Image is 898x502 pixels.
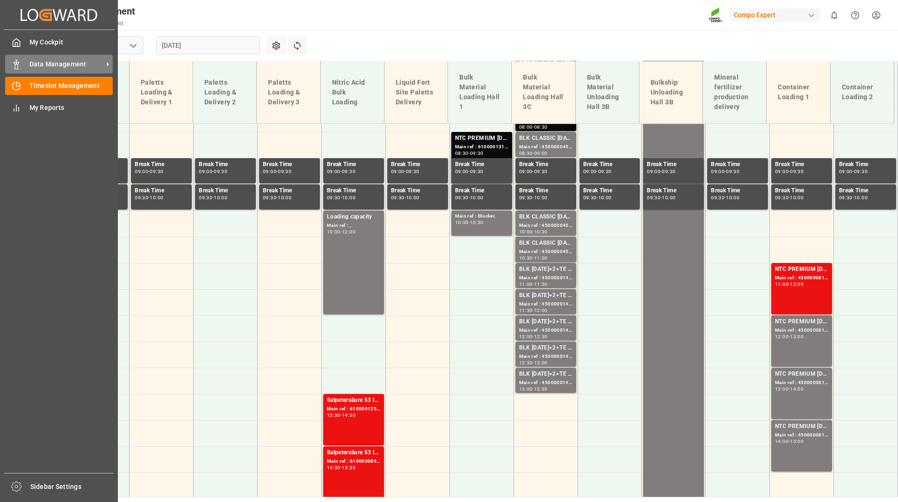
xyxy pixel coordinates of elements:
input: DD.MM.YYYY [156,36,260,54]
div: - [789,196,790,200]
div: 09:30 [598,169,612,174]
div: 09:00 [455,169,469,174]
div: Bulkship Unloading Hall 3B [647,74,695,111]
div: Break Time [647,160,700,169]
div: Paletts Loading & Delivery 1 [137,74,185,111]
div: - [469,196,470,200]
div: 10:00 [214,196,227,200]
div: 15:30 [342,466,355,470]
div: - [340,413,342,417]
div: Main ref : 4500000456, 2000000389; [519,248,572,256]
div: 10:00 [470,196,484,200]
div: Break Time [327,160,380,169]
div: - [853,169,854,174]
div: - [789,335,790,339]
div: 09:30 [854,169,868,174]
div: 14:30 [327,466,340,470]
div: - [532,125,534,129]
div: Break Time [711,160,764,169]
div: Break Time [391,186,444,196]
div: NTC PREMIUM [DATE] 50kg (x25) NLA MTO; [775,317,828,327]
div: - [532,151,534,155]
div: 10:00 [519,230,533,234]
div: - [340,466,342,470]
div: Break Time [775,160,828,169]
div: 08:00 [519,125,533,129]
div: - [405,196,406,200]
div: 09:30 [391,196,405,200]
div: Main ref : 6100001254, 2000001100; [327,405,380,413]
div: Main ref : 6100000892, 2000000902; [327,458,380,466]
div: Break Time [263,160,316,169]
div: 09:30 [647,196,660,200]
div: 10:30 [470,220,484,225]
div: Break Time [775,186,828,196]
div: 12:30 [534,335,548,339]
div: Main ref : 4500000147, 2000000108; [519,300,572,308]
div: - [212,196,214,200]
div: Liquid Fert Site Paletts Delivery [392,74,440,111]
div: 10:00 [455,220,469,225]
div: 09:00 [135,169,148,174]
div: Main ref : , [327,222,380,230]
div: Break Time [583,160,637,169]
div: 09:30 [839,196,853,200]
div: - [340,196,342,200]
div: - [532,169,534,174]
div: 09:00 [263,169,276,174]
div: Salpetersäure 53 lose; [327,396,380,405]
div: Break Time [391,160,444,169]
div: Main ref : 6100001314, 2000000927; [455,143,508,151]
div: 11:30 [519,308,533,313]
div: - [724,196,726,200]
div: NTC PREMIUM [DATE] 50kg (x25) NLA MTO; [775,422,828,431]
div: 09:30 [342,169,355,174]
div: 14:30 [342,413,355,417]
div: BLK [DATE]+2+TE (GW) BULK; [519,343,572,353]
div: NTC PREMIUM [DATE] 50kg (x25) NLA MTO; [775,370,828,379]
span: Data Management [29,59,103,69]
div: 13:00 [790,335,804,339]
div: Break Time [583,186,637,196]
div: - [276,196,278,200]
div: 13:30 [534,387,548,391]
div: 09:30 [278,169,291,174]
div: NTC PREMIUM [DATE]+3+TE BULK; [455,134,508,143]
div: - [469,169,470,174]
div: 10:00 [327,230,340,234]
div: 11:00 [534,256,548,260]
div: Bulk Material Unloading Hall 3B [583,69,631,116]
div: 09:30 [519,196,533,200]
div: 09:30 [790,169,804,174]
div: Nitric Acid Bulk Loading [328,74,377,111]
div: Main ref : 4500000818, 2000000613; [775,431,828,439]
div: 12:00 [775,335,789,339]
div: 10:00 [726,196,739,200]
div: 08:30 [534,125,548,129]
button: Compo Expert [730,6,824,24]
button: Help Center [845,5,866,26]
div: 09:00 [583,169,597,174]
div: 09:30 [406,169,420,174]
div: Break Time [519,160,572,169]
div: 09:30 [470,151,484,155]
div: 13:00 [519,387,533,391]
div: 08:30 [519,151,533,155]
div: 12:00 [534,308,548,313]
div: 11:00 [775,282,789,286]
div: - [532,387,534,391]
div: 09:00 [839,169,853,174]
div: BLK CLASSIC [DATE]+3+TE BULK; [519,239,572,248]
div: Break Time [711,186,764,196]
div: 10:00 [406,196,420,200]
div: 09:00 [519,169,533,174]
div: BLK [DATE]+2+TE (GW) BULK; [519,291,572,300]
span: Sidebar Settings [30,482,114,492]
div: - [340,230,342,234]
div: 09:30 [470,169,484,174]
div: 09:30 [583,196,597,200]
div: Compo Expert [730,8,820,22]
div: Break Time [327,186,380,196]
div: Break Time [519,186,572,196]
div: BLK [DATE]+2+TE (GW) BULK; [519,265,572,274]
